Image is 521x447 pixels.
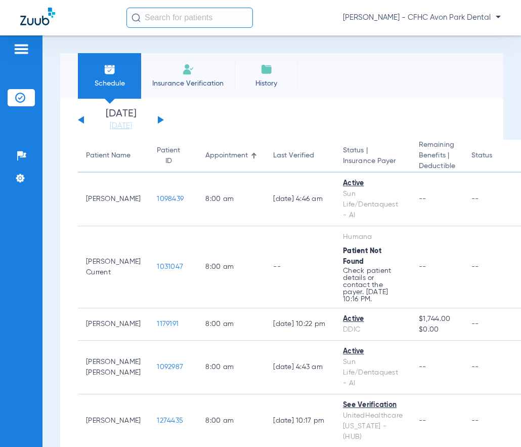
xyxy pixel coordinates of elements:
td: [PERSON_NAME] [PERSON_NAME] [78,341,149,394]
td: -- [265,226,335,308]
p: Check patient details or contact the payer. [DATE] 10:16 PM. [343,267,403,303]
div: DDIC [343,324,403,335]
span: $0.00 [419,324,455,335]
div: Sun Life/Dentaquest - AI [343,189,403,221]
img: Zuub Logo [20,8,55,25]
div: Humana [343,232,403,242]
span: -- [419,363,426,371]
td: 8:00 AM [197,308,265,341]
span: Patient Not Found [343,248,381,265]
th: Remaining Benefits | [411,140,463,173]
div: Sun Life/Dentaquest - AI [343,357,403,389]
div: Last Verified [273,150,314,161]
img: Search Icon [132,13,141,22]
td: 8:00 AM [197,226,265,308]
span: Deductible [419,161,455,172]
td: [DATE] 4:43 AM [265,341,335,394]
input: Search for patients [126,8,253,28]
div: Patient Name [86,150,131,161]
div: Active [343,346,403,357]
img: Manual Insurance Verification [182,63,194,75]
div: Patient ID [157,145,189,167]
span: Schedule [85,78,134,89]
span: 1274435 [157,417,183,424]
div: Appointment [205,150,257,161]
span: 1031047 [157,263,183,270]
span: $1,744.00 [419,314,455,324]
span: -- [419,417,426,424]
div: Patient ID [157,145,180,167]
td: [DATE] 10:22 PM [265,308,335,341]
div: Last Verified [273,150,327,161]
li: [DATE] [91,109,151,131]
div: Active [343,178,403,189]
td: 8:00 AM [197,173,265,226]
div: Active [343,314,403,324]
td: [PERSON_NAME] [78,308,149,341]
div: See Verification [343,400,403,411]
iframe: Chat Widget [470,398,521,447]
th: Status | [335,140,411,173]
td: [DATE] 4:46 AM [265,173,335,226]
span: Insurance Verification [149,78,227,89]
span: -- [419,195,426,202]
td: 8:00 AM [197,341,265,394]
span: Insurance Payer [343,156,403,167]
span: 1098439 [157,195,184,202]
span: 1092987 [157,363,183,371]
td: [PERSON_NAME] Current [78,226,149,308]
span: [PERSON_NAME] - CFHC Avon Park Dental [343,13,501,23]
img: History [260,63,273,75]
td: [PERSON_NAME] [78,173,149,226]
a: [DATE] [91,121,151,131]
span: -- [419,263,426,270]
span: 1179191 [157,320,179,328]
img: Schedule [104,63,116,75]
span: History [242,78,290,89]
div: Patient Name [86,150,141,161]
div: Appointment [205,150,248,161]
img: hamburger-icon [13,43,29,55]
div: UnitedHealthcare [US_STATE] - (HUB) [343,411,403,442]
